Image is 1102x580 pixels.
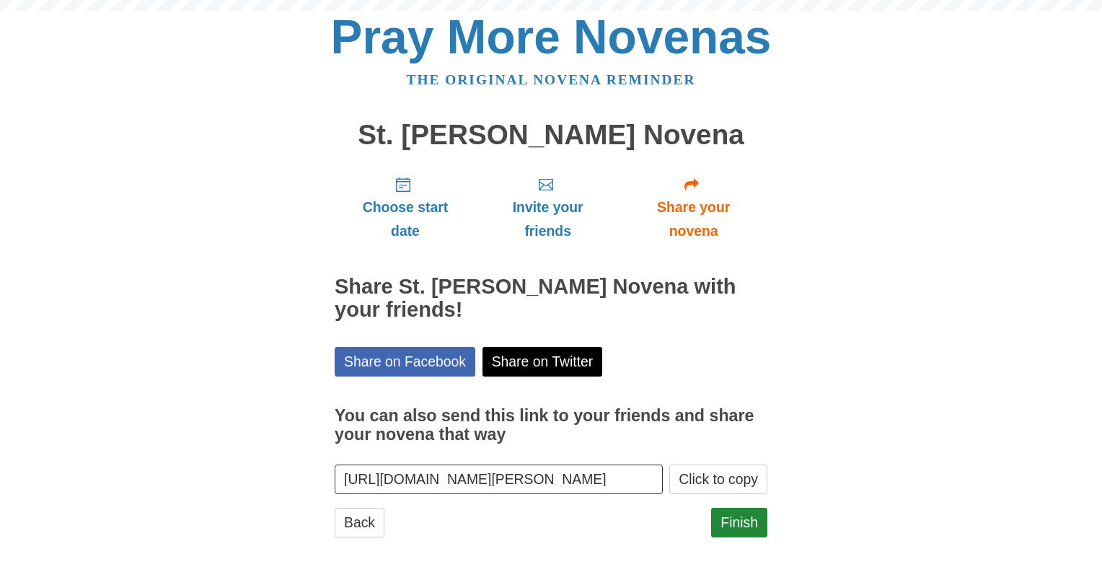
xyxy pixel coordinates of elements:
[669,465,767,494] button: Click to copy
[335,164,476,250] a: Choose start date
[490,195,605,243] span: Invite your friends
[476,164,620,250] a: Invite your friends
[335,120,767,151] h1: St. [PERSON_NAME] Novena
[634,195,753,243] span: Share your novena
[331,10,772,63] a: Pray More Novenas
[335,347,475,377] a: Share on Facebook
[335,407,767,444] h3: You can also send this link to your friends and share your novena that way
[482,347,603,377] a: Share on Twitter
[335,508,384,537] a: Back
[349,195,462,243] span: Choose start date
[335,276,767,322] h2: Share St. [PERSON_NAME] Novena with your friends!
[711,508,767,537] a: Finish
[620,164,767,250] a: Share your novena
[407,72,696,87] a: The original novena reminder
